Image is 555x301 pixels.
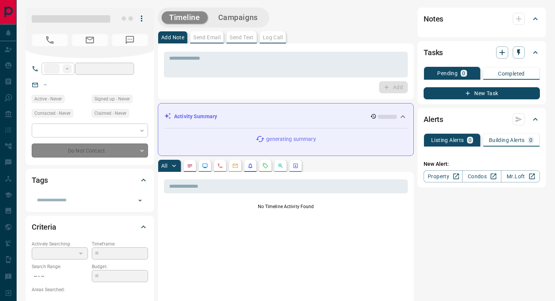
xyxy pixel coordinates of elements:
p: 0 [469,137,472,143]
span: No Number [112,34,148,46]
p: Completed [498,71,525,76]
svg: Listing Alerts [247,163,253,169]
svg: Lead Browsing Activity [202,163,208,169]
svg: Requests [262,163,268,169]
svg: Calls [217,163,223,169]
p: Search Range: [32,263,88,270]
h2: Tags [32,174,48,186]
span: No Number [32,34,68,46]
span: No Email [72,34,108,46]
h2: Alerts [424,113,443,125]
p: All [161,163,167,168]
p: Building Alerts [489,137,525,143]
p: Pending [437,71,458,76]
button: Campaigns [211,11,265,24]
button: Open [135,195,145,206]
p: Listing Alerts [431,137,464,143]
span: Claimed - Never [94,110,126,117]
p: Budget: [92,263,148,270]
div: Activity Summary [164,110,407,123]
p: Actively Searching: [32,241,88,247]
p: 0 [529,137,532,143]
span: Signed up - Never [94,95,130,103]
svg: Agent Actions [293,163,299,169]
p: -- - -- [32,270,88,282]
div: Criteria [32,218,148,236]
div: Do Not Contact [32,144,148,157]
span: Contacted - Never [34,110,71,117]
svg: Notes [187,163,193,169]
p: Add Note [161,35,184,40]
button: New Task [424,87,540,99]
h2: Criteria [32,221,56,233]
svg: Emails [232,163,238,169]
h2: Notes [424,13,443,25]
svg: Opportunities [277,163,284,169]
p: generating summary [266,135,316,143]
span: Active - Never [34,95,62,103]
p: Timeframe: [92,241,148,247]
p: Activity Summary [174,113,217,120]
h2: Tasks [424,46,443,59]
p: New Alert: [424,160,540,168]
div: Tasks [424,43,540,62]
div: Tags [32,171,148,189]
a: Condos [462,170,501,182]
p: No Timeline Activity Found [164,203,408,210]
p: Areas Searched: [32,286,148,293]
a: -- [44,82,47,88]
div: Alerts [424,110,540,128]
div: Notes [424,10,540,28]
a: Property [424,170,462,182]
p: 0 [462,71,465,76]
button: Timeline [162,11,208,24]
a: Mr.Loft [501,170,540,182]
